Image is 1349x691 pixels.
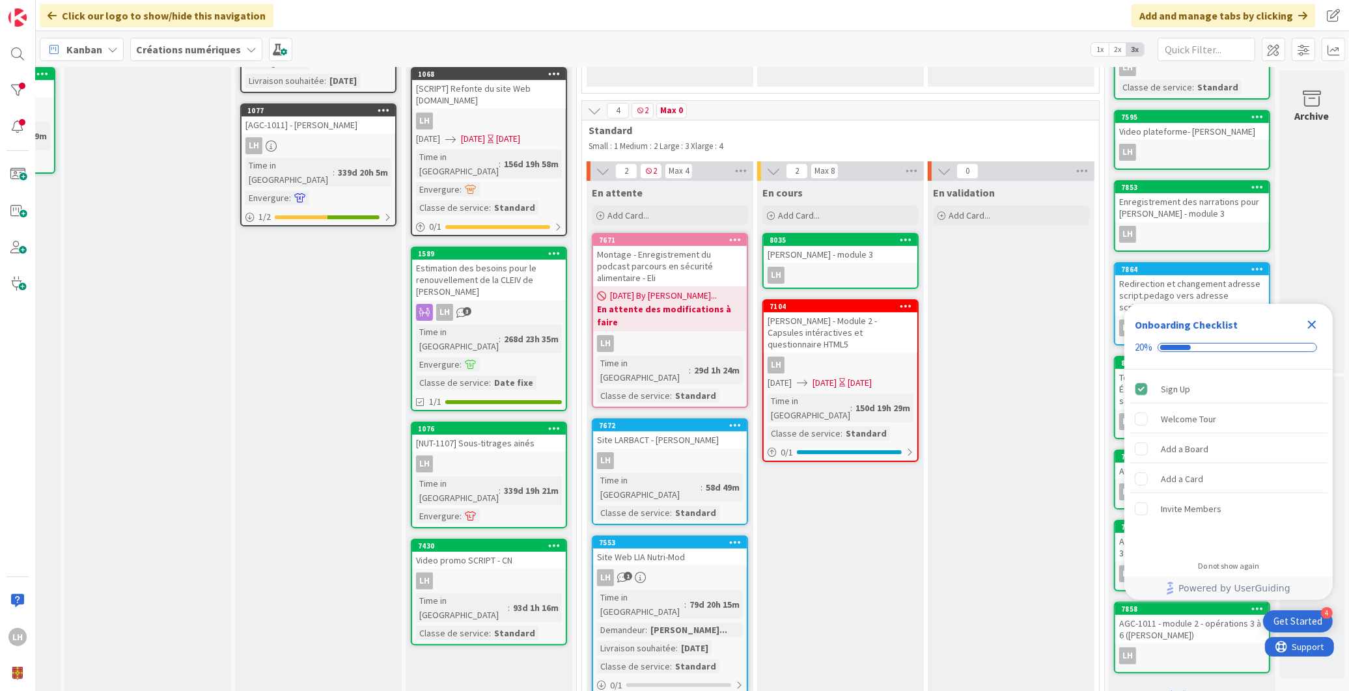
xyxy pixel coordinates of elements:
div: Max 8 [814,168,835,174]
div: Video promo SCRIPT - CN [412,552,566,569]
div: 79d 20h 15m [686,597,743,612]
div: Add a Card is incomplete. [1130,465,1328,493]
a: 8032Tournage étudiant - [PERSON_NAME] Étudiant à la maîtrise sur mesure en sécurité alimentaireLH [1114,356,1270,439]
div: LH [412,573,566,589]
span: 1x [1091,43,1109,56]
div: 7853 [1121,183,1269,192]
div: LH [1119,59,1136,76]
a: 7853Enregistrement des narrations pour [PERSON_NAME] - module 3LH [1114,180,1270,252]
div: Standard [491,200,538,215]
div: 8032 [1115,357,1269,369]
span: : [701,480,702,495]
span: : [670,659,672,673]
div: Standard [672,388,719,403]
div: Time in [GEOGRAPHIC_DATA] [416,325,499,353]
div: 7858AGC-1011 - module 2 - opérations 3 à 6 ([PERSON_NAME]) [1115,603,1269,644]
div: 7553 [599,538,747,547]
div: LH [1119,565,1136,582]
div: 8032 [1121,359,1269,368]
div: Sign Up [1161,381,1190,397]
div: 1589 [418,249,566,258]
div: Estimation des besoins pour le renouvellement de la CLEIV de [PERSON_NAME] [412,260,566,300]
div: 7672 [599,421,747,430]
span: 1/1 [429,395,441,409]
span: 1 / 2 [258,210,271,224]
div: Add a Board [1161,441,1208,457]
div: 1/2 [242,209,395,225]
div: 7864 [1121,265,1269,274]
div: LH [416,573,433,589]
div: 7672Site LARBACT - [PERSON_NAME] [593,420,747,448]
span: 4 [607,103,629,118]
div: LH [768,357,785,373]
div: [DATE] [326,74,360,88]
a: 7430Video promo SCRIPT - CNLHTime in [GEOGRAPHIC_DATA]:93d 1h 16mClasse de service:Standard [411,539,567,645]
div: Time in [GEOGRAPHIC_DATA] [416,476,499,505]
div: 7104 [764,301,917,312]
a: 1076[NUT-1107] Sous-titrages ainésLHTime in [GEOGRAPHIC_DATA]:339d 19h 21mEnvergure: [411,422,567,528]
span: [DATE] [768,376,792,390]
div: LH [1119,319,1136,336]
div: Classe de service [768,426,841,440]
div: Checklist progress: 20% [1135,342,1322,353]
div: LH [1119,413,1136,430]
div: LH [416,455,433,472]
span: Support [27,2,59,18]
img: Visit kanbanzone.com [8,8,27,27]
div: Get Started [1273,615,1322,628]
div: [NUT-1107] Sous-titrages ainés [412,435,566,452]
div: LH [768,267,785,284]
div: Time in [GEOGRAPHIC_DATA] [597,473,701,502]
div: LH [1119,144,1136,161]
div: LH [1119,483,1136,500]
div: 7857 [1121,522,1269,532]
div: Classe de service [597,388,670,403]
span: 0 / 1 [781,446,793,459]
span: Kanban [66,42,102,57]
div: LH [593,335,747,352]
span: Standard [589,124,1083,137]
div: Video plateforme- [PERSON_NAME] [1115,123,1269,140]
span: : [489,626,491,640]
div: LH [1119,647,1136,664]
div: 58d 49m [702,480,743,495]
div: 156d 19h 58m [501,157,562,171]
div: 150d 19h 29m [852,401,913,415]
img: avatar [8,664,27,683]
div: 8035 [764,234,917,246]
div: LH [1115,483,1269,500]
div: 7853 [1115,182,1269,193]
div: [DATE] [678,641,712,655]
a: 7595Video plateforme- [PERSON_NAME]LH [1114,110,1270,170]
div: Time in [GEOGRAPHIC_DATA] [768,394,850,422]
div: 7104 [770,302,917,311]
div: Time in [GEOGRAPHIC_DATA] [416,593,508,622]
a: 7104[PERSON_NAME] - Module 2 - Capsules intéractives et questionnaire HTML5LH[DATE][DATE][DATE]Ti... [762,299,919,462]
div: 339d 20h 5m [335,165,391,180]
div: 7671 [593,234,747,246]
div: LH [593,452,747,469]
b: Créations numériques [136,43,241,56]
div: 1076 [412,423,566,435]
a: 1077[AGC-1011] - [PERSON_NAME]LHTime in [GEOGRAPHIC_DATA]:339d 20h 5mEnvergure:1/2 [240,103,396,226]
div: Max 0 [660,107,683,114]
div: 8035 [770,236,917,245]
div: Welcome Tour [1161,411,1216,427]
div: 4 [1321,607,1333,619]
span: En cours [762,186,803,199]
div: Classe de service [416,626,489,640]
span: : [289,191,291,205]
div: 7857AGC-1011 - module 2 - opérations 1 à 3 ([PERSON_NAME]) [1115,521,1269,562]
span: 0 [956,163,979,179]
div: LH [764,267,917,284]
span: : [333,165,335,180]
div: LH [1115,565,1269,582]
div: Time in [GEOGRAPHIC_DATA] [597,356,689,385]
div: Open Get Started checklist, remaining modules: 4 [1263,610,1333,632]
a: 8035[PERSON_NAME] - module 3LH [762,233,919,289]
div: LH [1115,226,1269,243]
div: 1076 [418,424,566,433]
span: : [489,200,491,215]
div: Time in [GEOGRAPHIC_DATA] [597,590,684,619]
div: 7104[PERSON_NAME] - Module 2 - Capsules intéractives et questionnaire HTML5 [764,301,917,353]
